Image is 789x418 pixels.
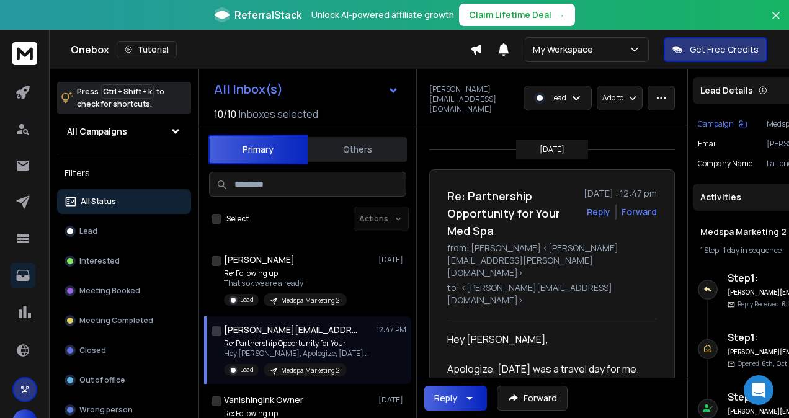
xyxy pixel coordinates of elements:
[698,119,734,129] p: Campaign
[698,139,717,149] p: Email
[240,295,254,305] p: Lead
[79,345,106,355] p: Closed
[540,145,564,154] p: [DATE]
[768,7,784,37] button: Close banner
[57,368,191,393] button: Out of office
[224,269,347,278] p: Re: Following up
[698,159,752,169] p: Company Name
[79,256,120,266] p: Interested
[690,43,759,56] p: Get Free Credits
[281,296,339,305] p: Medspa Marketing 2
[81,197,116,207] p: All Status
[378,395,406,405] p: [DATE]
[224,394,303,406] h1: VanishingInk Owner
[57,249,191,273] button: Interested
[762,359,787,368] span: 6th, Oct
[57,119,191,144] button: All Campaigns
[447,282,657,306] p: to: <[PERSON_NAME][EMAIL_ADDRESS][DOMAIN_NAME]>
[214,107,236,122] span: 10 / 10
[447,362,647,406] div: Apologize, [DATE] was a travel day for me. Are you free at all [DATE]? Or [DATE] if that works fo...
[664,37,767,62] button: Get Free Credits
[550,93,566,103] p: Lead
[587,206,610,218] button: Reply
[584,187,657,200] p: [DATE] : 12:47 pm
[239,107,318,122] h3: Inboxes selected
[429,84,516,114] p: [PERSON_NAME][EMAIL_ADDRESS][DOMAIN_NAME]
[700,84,753,97] p: Lead Details
[744,375,773,405] div: Open Intercom Messenger
[447,242,657,279] p: from: [PERSON_NAME] <[PERSON_NAME][EMAIL_ADDRESS][PERSON_NAME][DOMAIN_NAME]>
[214,83,283,96] h1: All Inbox(s)
[434,392,457,404] div: Reply
[424,386,487,411] button: Reply
[79,286,140,296] p: Meeting Booked
[311,9,454,21] p: Unlock AI-powered affiliate growth
[224,278,347,288] p: That’s ok we are already
[208,135,308,164] button: Primary
[57,278,191,303] button: Meeting Booked
[224,339,373,349] p: Re: Partnership Opportunity for Your
[71,41,470,58] div: Onebox
[57,338,191,363] button: Closed
[602,93,623,103] p: Add to
[308,136,407,163] button: Others
[447,332,647,347] div: Hey [PERSON_NAME],
[224,349,373,358] p: Hey [PERSON_NAME], Apologize, [DATE] was a
[700,245,719,256] span: 1 Step
[723,245,782,256] span: 1 day in sequence
[79,375,125,385] p: Out of office
[117,41,177,58] button: Tutorial
[67,125,127,138] h1: All Campaigns
[459,4,575,26] button: Claim Lifetime Deal→
[79,316,153,326] p: Meeting Completed
[447,187,576,239] h1: Re: Partnership Opportunity for Your Med Spa
[77,86,164,110] p: Press to check for shortcuts.
[377,325,406,335] p: 12:47 PM
[378,255,406,265] p: [DATE]
[698,119,747,129] button: Campaign
[57,164,191,182] h3: Filters
[79,405,133,415] p: Wrong person
[57,189,191,214] button: All Status
[240,365,254,375] p: Lead
[533,43,598,56] p: My Workspace
[497,386,568,411] button: Forward
[738,359,787,368] p: Opened
[57,219,191,244] button: Lead
[622,206,657,218] div: Forward
[224,324,360,336] h1: [PERSON_NAME][EMAIL_ADDRESS][DOMAIN_NAME]
[556,9,565,21] span: →
[224,254,295,266] h1: [PERSON_NAME]
[204,77,409,102] button: All Inbox(s)
[226,214,249,224] label: Select
[101,84,154,99] span: Ctrl + Shift + k
[234,7,301,22] span: ReferralStack
[79,226,97,236] p: Lead
[281,366,339,375] p: Medspa Marketing 2
[57,308,191,333] button: Meeting Completed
